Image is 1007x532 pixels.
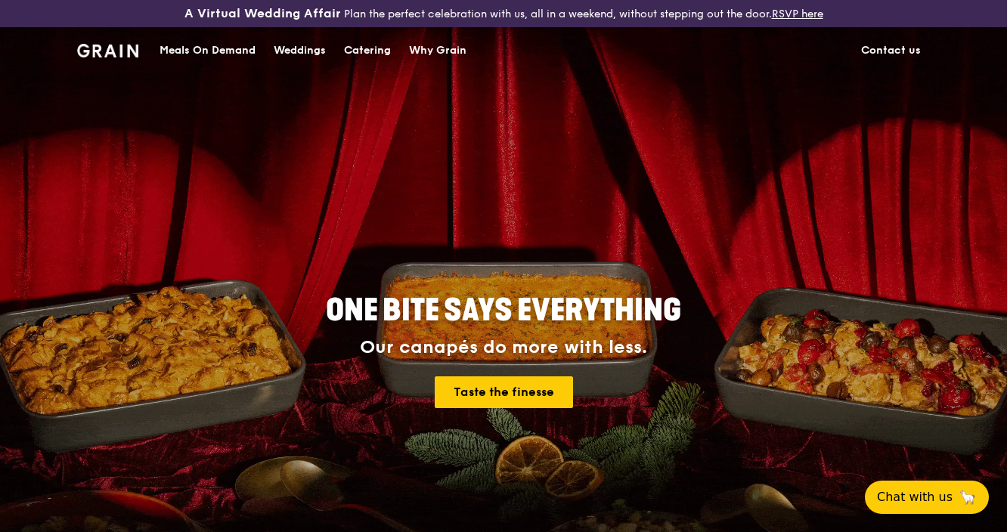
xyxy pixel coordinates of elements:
[231,337,776,358] div: Our canapés do more with less.
[168,6,839,21] div: Plan the perfect celebration with us, all in a weekend, without stepping out the door.
[772,8,823,20] a: RSVP here
[865,481,989,514] button: Chat with us🦙
[409,28,466,73] div: Why Grain
[435,376,573,408] a: Taste the finesse
[77,26,138,72] a: GrainGrain
[184,6,341,21] h3: A Virtual Wedding Affair
[326,292,681,329] span: ONE BITE SAYS EVERYTHING
[77,44,138,57] img: Grain
[959,488,977,506] span: 🦙
[344,28,391,73] div: Catering
[335,28,400,73] a: Catering
[852,28,930,73] a: Contact us
[400,28,476,73] a: Why Grain
[274,28,326,73] div: Weddings
[160,28,256,73] div: Meals On Demand
[265,28,335,73] a: Weddings
[877,488,953,506] span: Chat with us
